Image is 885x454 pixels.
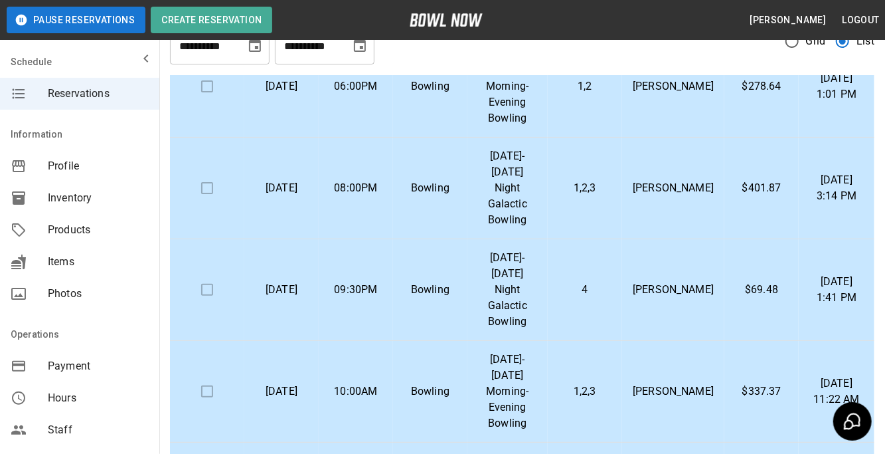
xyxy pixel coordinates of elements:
p: [DATE]-[DATE] Night Galactic Bowling [478,250,537,330]
p: Bowling [404,384,457,399]
p: 1,2,3 [558,180,612,196]
p: [DATE] [255,282,308,298]
p: [PERSON_NAME] [633,78,714,94]
p: [DATE] 11:22 AM [809,376,864,407]
p: Bowling [404,180,457,196]
p: [DATE]-[DATE] Night Galactic Bowling [478,148,537,228]
p: 09:30PM [329,282,382,298]
span: Reservations [48,86,149,102]
p: 1,2,3 [558,384,612,399]
img: logo [410,13,483,27]
button: Choose date, selected date is Oct 5, 2025 [347,33,373,59]
p: [PERSON_NAME] [633,384,714,399]
span: Photos [48,286,149,302]
p: 1,2 [558,78,612,94]
p: [PERSON_NAME] [633,282,714,298]
p: [DATE] 3:14 PM [809,172,864,204]
span: Grid [806,33,826,49]
p: 10:00AM [329,384,382,399]
p: Bowling [404,78,457,94]
p: [DATE] 1:01 PM [809,70,864,102]
button: Logout [837,8,885,33]
p: Bowling [404,282,457,298]
p: [DATE]-[DATE] Morning-Evening Bowling [478,352,537,431]
button: Choose date, selected date is Sep 5, 2025 [242,33,268,59]
p: $401.87 [735,180,788,196]
span: Inventory [48,190,149,206]
p: 06:00PM [329,78,382,94]
span: List [856,33,874,49]
span: Profile [48,158,149,174]
span: Products [48,222,149,238]
span: Staff [48,422,149,438]
p: [DATE] [255,384,308,399]
p: [DATE]-[DATE] Morning-Evening Bowling [478,47,537,126]
p: $337.37 [735,384,788,399]
button: [PERSON_NAME] [744,8,831,33]
p: 08:00PM [329,180,382,196]
p: [PERSON_NAME] [633,180,714,196]
p: [DATE] [255,180,308,196]
p: [DATE] [255,78,308,94]
p: 4 [558,282,612,298]
p: $278.64 [735,78,788,94]
span: Items [48,254,149,270]
span: Payment [48,358,149,374]
button: Create Reservation [151,7,272,33]
span: Hours [48,390,149,406]
button: Pause Reservations [7,7,145,33]
p: [DATE] 1:41 PM [809,274,864,306]
p: $69.48 [735,282,788,298]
